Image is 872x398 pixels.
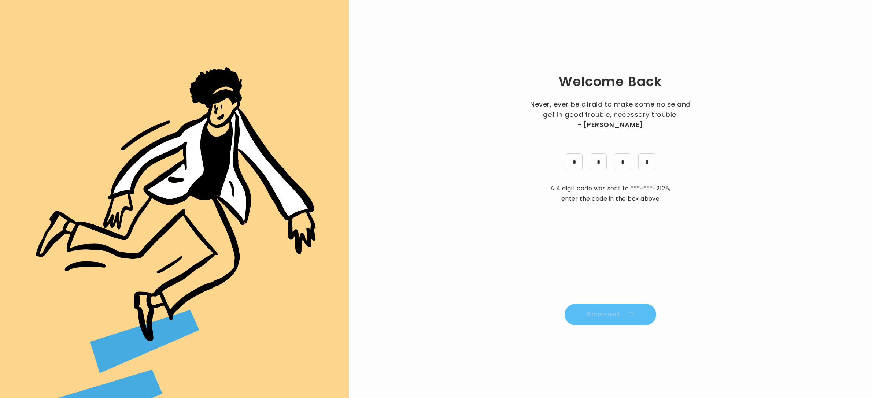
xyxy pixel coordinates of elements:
[566,153,583,170] input: pin
[546,183,675,204] p: A 4 digit code was sent to , enter the code in the box above
[565,304,656,325] button: Please wait...
[590,153,607,170] input: pin
[559,73,662,90] h1: Welcome Back
[577,120,643,130] span: - [PERSON_NAME]
[638,153,655,170] input: pin
[528,99,693,130] p: Never, ever be afraid to make some noise and get in good trouble, necessary trouble.
[614,153,631,170] input: pin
